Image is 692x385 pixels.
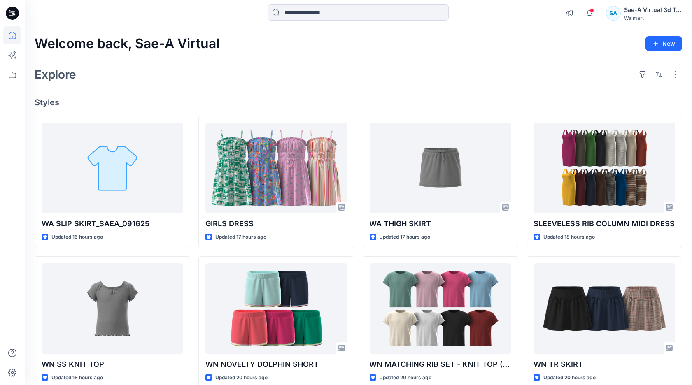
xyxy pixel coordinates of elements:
[534,359,675,370] p: WN TR SKIRT
[370,123,511,213] a: WA THIGH SKIRT
[534,263,675,354] a: WN TR SKIRT
[624,5,682,15] div: Sae-A Virtual 3d Team
[370,218,511,230] p: WA THIGH SKIRT
[51,233,103,241] p: Updated 16 hours ago
[42,123,183,213] a: WA SLIP SKIRT_SAEA_091625
[534,218,675,230] p: SLEEVELESS RIB COLUMN MIDI DRESS
[543,233,595,241] p: Updated 18 hours ago
[543,373,596,382] p: Updated 20 hours ago
[645,36,682,51] button: New
[215,233,266,241] p: Updated 17 hours ago
[35,36,219,51] h2: Welcome back, Sae-A Virtual
[380,233,431,241] p: Updated 17 hours ago
[35,68,76,81] h2: Explore
[205,123,347,213] a: GIRLS DRESS
[51,373,103,382] p: Updated 18 hours ago
[35,97,682,107] h4: Styles
[215,373,268,382] p: Updated 20 hours ago
[42,218,183,230] p: WA SLIP SKIRT_SAEA_091625
[370,359,511,370] p: WN MATCHING RIB SET - KNIT TOP (OLX)
[606,6,621,21] div: SA
[624,15,682,21] div: Walmart
[370,263,511,354] a: WN MATCHING RIB SET - KNIT TOP (OLX)
[205,263,347,354] a: WN NOVELTY DOLPHIN SHORT
[380,373,432,382] p: Updated 20 hours ago
[205,359,347,370] p: WN NOVELTY DOLPHIN SHORT
[42,263,183,354] a: WN SS KNIT TOP
[205,218,347,230] p: GIRLS DRESS
[42,359,183,370] p: WN SS KNIT TOP
[534,123,675,213] a: SLEEVELESS RIB COLUMN MIDI DRESS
